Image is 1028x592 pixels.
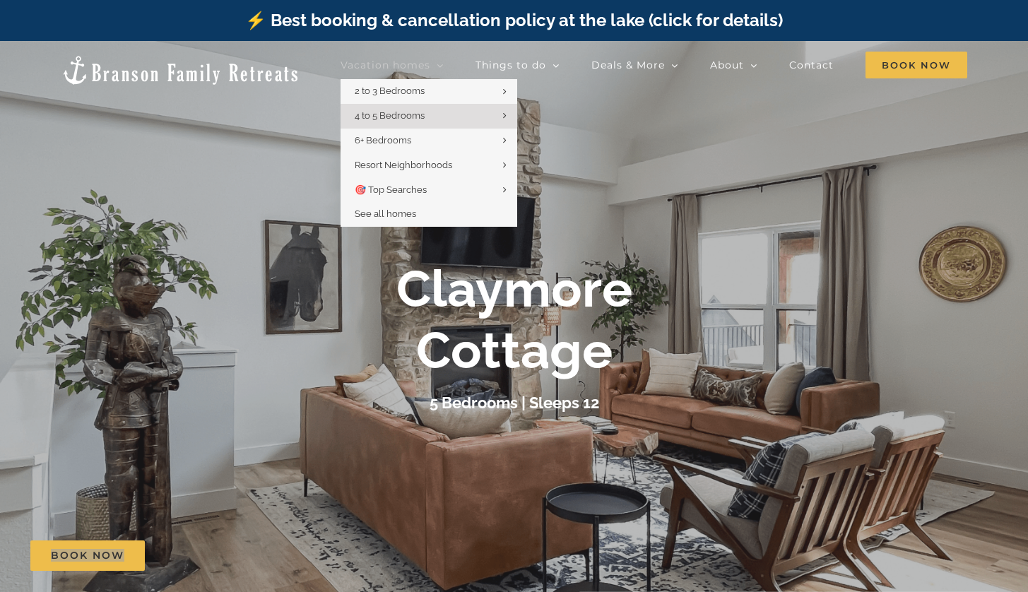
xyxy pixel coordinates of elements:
b: Claymore Cottage [396,259,632,379]
span: 2 to 3 Bedrooms [355,85,425,96]
span: See all homes [355,208,416,219]
a: About [710,51,757,79]
a: See all homes [341,202,517,227]
a: 6+ Bedrooms [341,129,517,153]
nav: Main Menu [341,51,967,79]
span: Vacation homes [341,60,430,70]
h3: 5 Bedrooms | Sleeps 12 [430,393,599,412]
span: Things to do [475,60,546,70]
a: ⚡️ Best booking & cancellation policy at the lake (click for details) [245,10,783,30]
span: Book Now [865,52,967,78]
span: Contact [789,60,834,70]
span: Book Now [51,550,124,562]
a: 4 to 5 Bedrooms [341,104,517,129]
a: Contact [789,51,834,79]
span: 4 to 5 Bedrooms [355,110,425,121]
a: 🎯 Top Searches [341,178,517,203]
a: Vacation homes [341,51,444,79]
span: Deals & More [591,60,665,70]
a: Book Now [30,540,145,571]
a: Deals & More [591,51,678,79]
a: Resort Neighborhoods [341,153,517,178]
a: 2 to 3 Bedrooms [341,79,517,104]
span: Resort Neighborhoods [355,160,452,170]
span: About [710,60,744,70]
span: 🎯 Top Searches [355,184,427,195]
span: 6+ Bedrooms [355,135,411,146]
a: Things to do [475,51,560,79]
img: Branson Family Retreats Logo [61,54,300,86]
